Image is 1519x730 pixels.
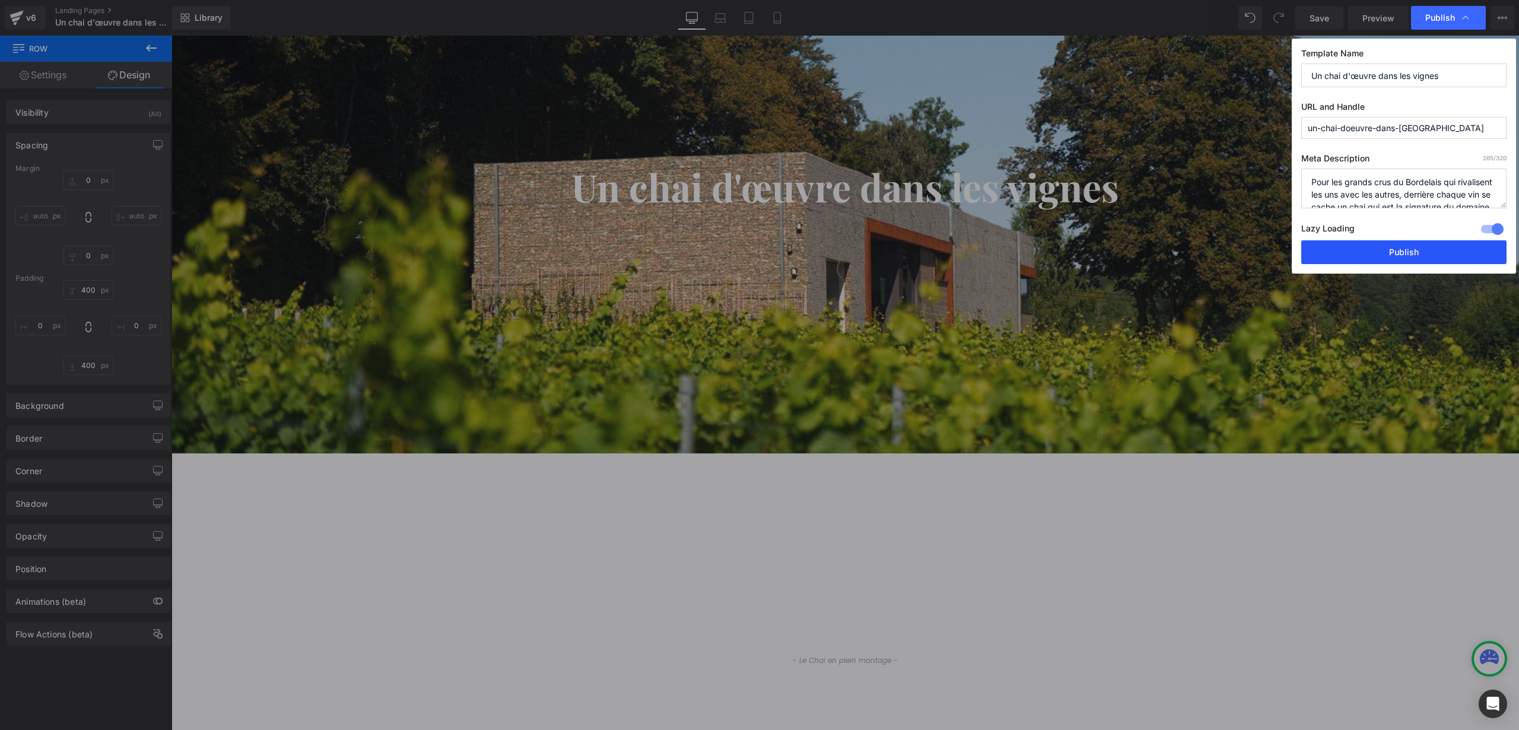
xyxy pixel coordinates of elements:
div: Open Intercom Messenger [1479,690,1507,718]
button: Publish [1301,240,1507,264]
span: /320 [1483,154,1507,161]
label: URL and Handle [1301,101,1507,117]
span: 265 [1483,154,1493,161]
h1: Un chai d'œuvre dans les vignes [327,129,1021,174]
span: Publish [1425,12,1455,23]
label: Lazy Loading [1301,221,1355,240]
label: Meta Description [1301,153,1507,169]
i: - Le Chai en plein montage - [621,620,726,630]
label: Template Name [1301,48,1507,64]
textarea: Pour les grands crus du Bordelais qui rivalisent les uns avec les autres, derrière chaque vin se ... [1301,169,1507,208]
